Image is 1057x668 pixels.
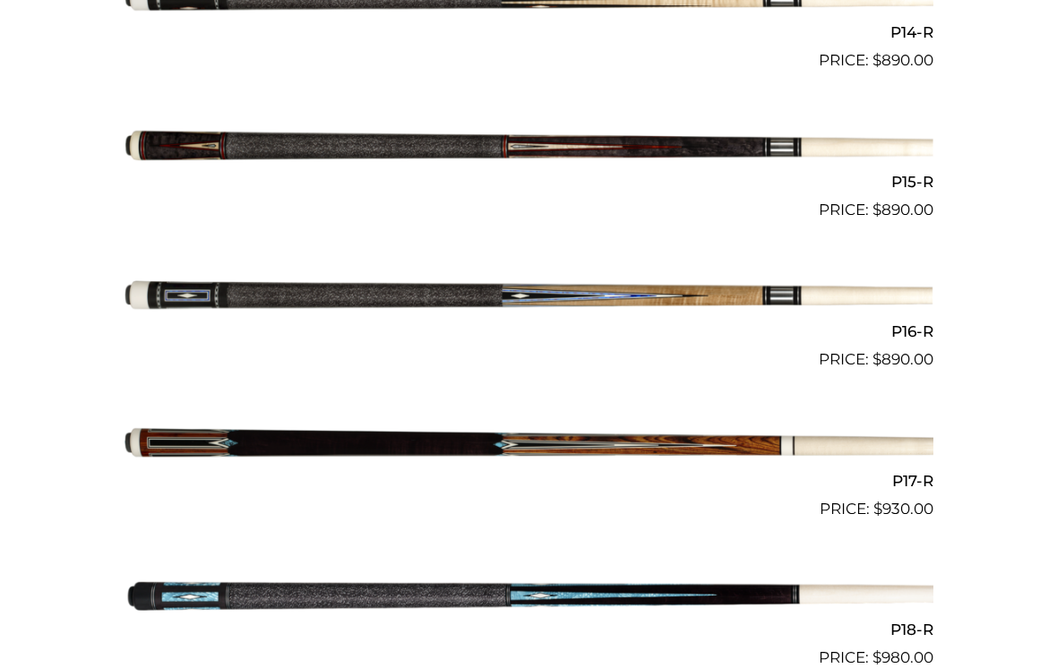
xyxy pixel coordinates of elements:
span: $ [873,500,882,518]
span: $ [872,51,881,69]
img: P15-R [124,80,933,214]
a: P16-R $890.00 [124,229,933,371]
bdi: 890.00 [872,350,933,368]
img: P18-R [124,528,933,663]
bdi: 930.00 [873,500,933,518]
a: P17-R $930.00 [124,379,933,520]
span: $ [872,350,881,368]
img: P16-R [124,229,933,364]
bdi: 980.00 [872,648,933,666]
bdi: 890.00 [872,201,933,218]
img: P17-R [124,379,933,513]
span: $ [872,648,881,666]
span: $ [872,201,881,218]
a: P15-R $890.00 [124,80,933,221]
bdi: 890.00 [872,51,933,69]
